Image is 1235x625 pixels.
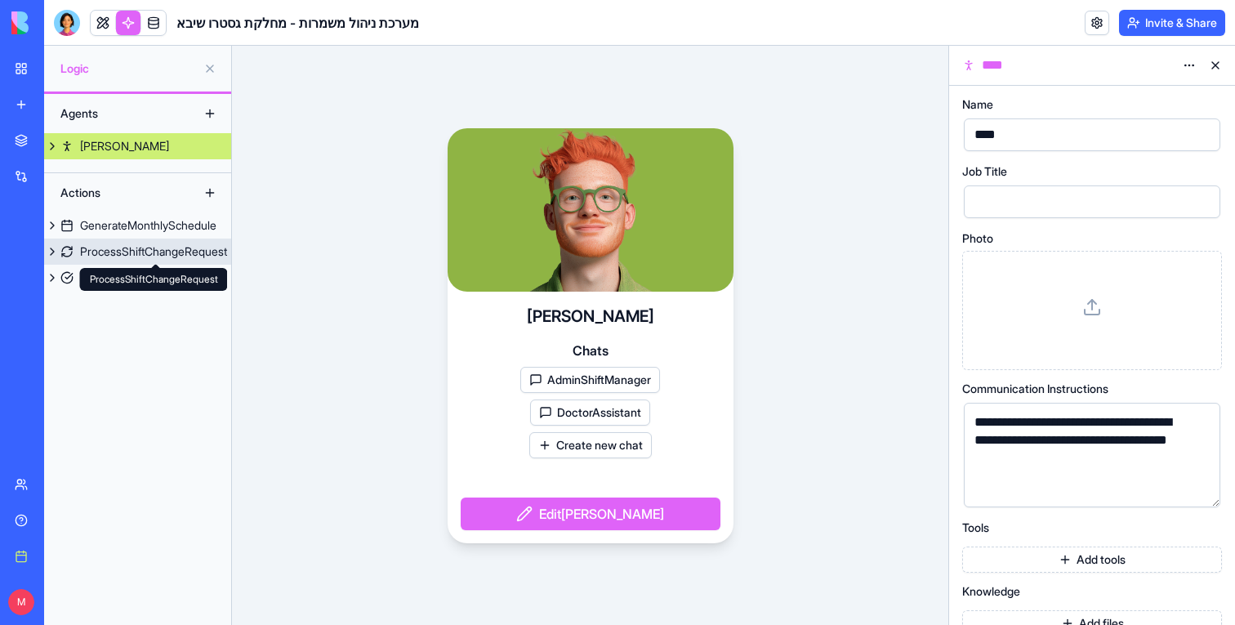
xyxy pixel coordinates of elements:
[52,180,183,206] div: Actions
[962,547,1222,573] button: Add tools
[962,99,993,110] span: Name
[80,138,169,154] div: [PERSON_NAME]
[44,239,231,265] a: ProcessShiftChangeRequest
[461,498,720,530] button: Edit[PERSON_NAME]
[962,166,1007,177] span: Job Title
[520,367,660,393] button: AdminShiftManager
[60,60,197,77] span: Logic
[527,305,654,328] h4: [PERSON_NAME]
[44,212,231,239] a: GenerateMonthlySchedule
[1119,10,1225,36] button: Invite & Share
[44,133,231,159] a: [PERSON_NAME]
[11,11,113,34] img: logo
[962,522,989,533] span: Tools
[962,383,1108,395] span: Communication Instructions
[529,432,652,458] button: Create new chat
[176,13,419,33] h1: מערכת ניהול משמרות - מחלקת גסטרו שיבא
[80,268,228,291] div: ProcessShiftChangeRequest
[962,586,1020,597] span: Knowledge
[573,341,609,360] span: Chats
[52,100,183,127] div: Agents
[44,265,231,291] a: ExecuteShiftChange
[80,243,227,260] div: ProcessShiftChangeRequest
[962,233,993,244] span: Photo
[530,400,650,426] button: DoctorAssistant
[8,589,34,615] span: M
[80,217,216,234] div: GenerateMonthlySchedule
